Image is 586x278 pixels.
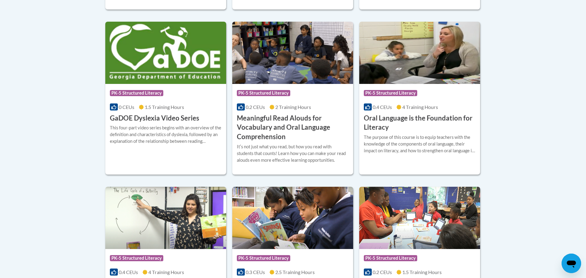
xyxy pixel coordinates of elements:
span: 2 Training Hours [275,104,311,110]
a: Course LogoPK-5 Structured Literacy0.2 CEUs2 Training Hours Meaningful Read Alouds for Vocabulary... [232,22,353,175]
span: 0.3 CEUs [246,269,265,275]
span: PK-5 Structured Literacy [237,90,290,96]
span: PK-5 Structured Literacy [110,90,163,96]
div: The purpose of this course is to equip teachers with the knowledge of the components of oral lang... [364,134,476,154]
a: Course LogoPK-5 Structured Literacy0 CEUs1.5 Training Hours GaDOE Dyslexia Video SeriesThis four-... [105,22,226,175]
span: 2.5 Training Hours [275,269,315,275]
h3: Meaningful Read Alouds for Vocabulary and Oral Language Comprehension [237,114,349,142]
img: Course Logo [359,22,480,84]
span: 0.2 CEUs [373,269,392,275]
span: 1.5 Training Hours [145,104,184,110]
img: Course Logo [232,22,353,84]
span: PK-5 Structured Literacy [364,90,417,96]
span: 4 Training Hours [402,104,438,110]
img: Course Logo [105,187,226,249]
span: PK-5 Structured Literacy [364,255,417,261]
img: Course Logo [232,187,353,249]
span: 0.4 CEUs [373,104,392,110]
h3: GaDOE Dyslexia Video Series [110,114,199,123]
iframe: Button to launch messaging window [562,254,581,273]
div: This four-part video series begins with an overview of the definition and characteristics of dysl... [110,125,222,145]
img: Course Logo [359,187,480,249]
span: 0.4 CEUs [119,269,138,275]
span: PK-5 Structured Literacy [110,255,163,261]
a: Course LogoPK-5 Structured Literacy0.4 CEUs4 Training Hours Oral Language is the Foundation for L... [359,22,480,175]
h3: Oral Language is the Foundation for Literacy [364,114,476,132]
span: 4 Training Hours [148,269,184,275]
span: 1.5 Training Hours [402,269,442,275]
span: 0 CEUs [119,104,134,110]
span: PK-5 Structured Literacy [237,255,290,261]
span: 0.2 CEUs [246,104,265,110]
div: Itʹs not just what you read, but how you read with students that counts! Learn how you can make y... [237,143,349,164]
img: Course Logo [105,22,226,84]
